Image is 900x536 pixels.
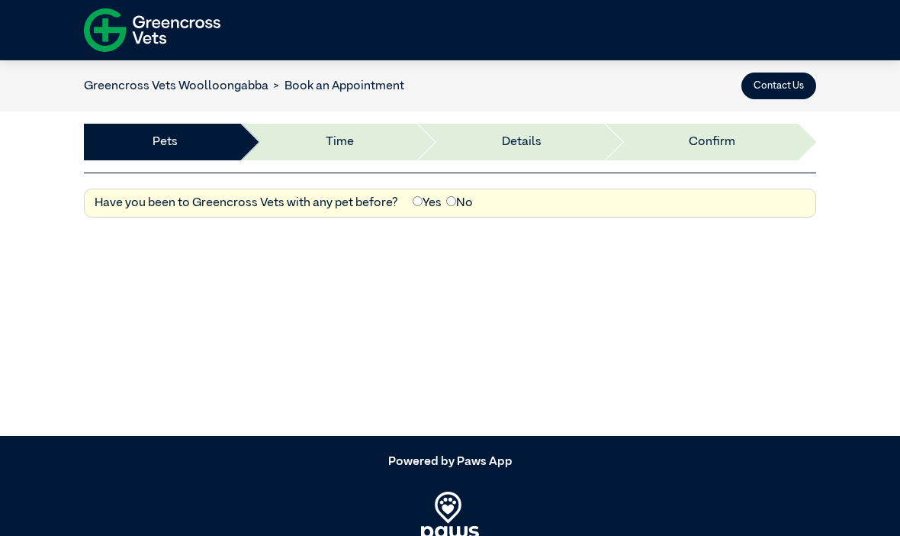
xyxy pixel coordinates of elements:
[413,194,442,212] label: Yes
[741,73,816,99] button: Contact Us
[153,133,178,151] a: Pets
[268,77,404,95] li: Book an Appointment
[84,80,268,92] a: Greencross Vets Woolloongabba
[446,196,456,206] input: No
[84,77,404,95] nav: breadcrumb
[413,196,423,206] input: Yes
[95,194,398,212] label: Have you been to Greencross Vets with any pet before?
[84,455,816,470] h5: Powered by Paws App
[446,194,473,212] label: No
[84,4,220,57] img: f-logo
